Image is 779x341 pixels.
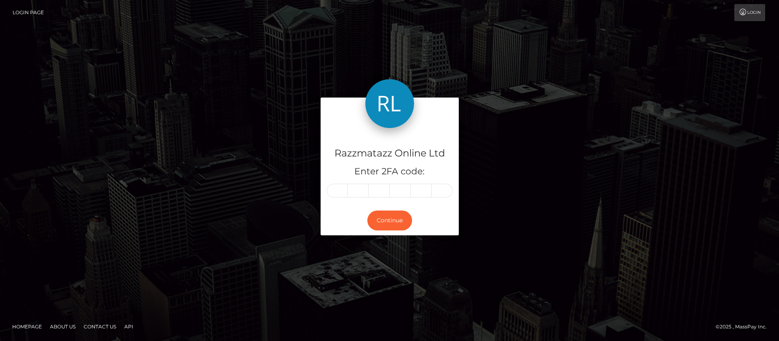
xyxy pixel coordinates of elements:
a: About Us [47,320,79,333]
a: Contact Us [80,320,119,333]
div: © 2025 , MassPay Inc. [716,322,773,331]
h4: Razzmatazz Online Ltd [327,146,453,161]
a: API [121,320,137,333]
a: Login [734,4,765,21]
a: Homepage [9,320,45,333]
img: Razzmatazz Online Ltd [365,79,414,128]
a: Login Page [13,4,44,21]
button: Continue [367,211,412,230]
h5: Enter 2FA code: [327,165,453,178]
